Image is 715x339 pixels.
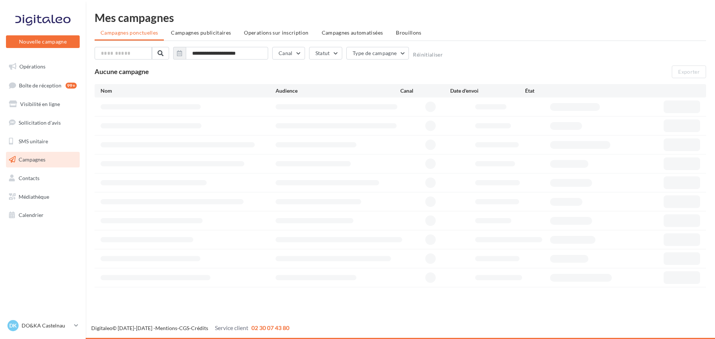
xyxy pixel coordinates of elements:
[179,325,189,331] a: CGS
[6,35,80,48] button: Nouvelle campagne
[95,12,706,23] div: Mes campagnes
[91,325,289,331] span: © [DATE]-[DATE] - - -
[4,134,81,149] a: SMS unitaire
[191,325,208,331] a: Crédits
[4,115,81,131] a: Sollicitation d'avis
[4,207,81,223] a: Calendrier
[19,63,45,70] span: Opérations
[19,82,61,88] span: Boîte de réception
[4,189,81,205] a: Médiathèque
[346,47,409,60] button: Type de campagne
[66,83,77,89] div: 99+
[19,138,48,144] span: SMS unitaire
[19,156,45,163] span: Campagnes
[672,65,706,78] button: Exporter
[91,325,112,331] a: Digitaleo
[400,87,450,95] div: Canal
[4,77,81,93] a: Boîte de réception99+
[19,175,39,181] span: Contacts
[22,322,71,329] p: DO&KA Castelnau
[6,319,80,333] a: DK DO&KA Castelnau
[171,29,231,36] span: Campagnes publicitaires
[19,212,44,218] span: Calendrier
[4,96,81,112] a: Visibilité en ligne
[322,29,383,36] span: Campagnes automatisées
[251,324,289,331] span: 02 30 07 43 80
[450,87,525,95] div: Date d'envoi
[244,29,308,36] span: Operations sur inscription
[215,324,248,331] span: Service client
[155,325,177,331] a: Mentions
[309,47,342,60] button: Statut
[4,170,81,186] a: Contacts
[4,152,81,167] a: Campagnes
[396,29,422,36] span: Brouillons
[19,119,61,126] span: Sollicitation d'avis
[276,87,400,95] div: Audience
[4,59,81,74] a: Opérations
[272,47,305,60] button: Canal
[525,87,600,95] div: État
[20,101,60,107] span: Visibilité en ligne
[101,87,276,95] div: Nom
[413,52,443,58] button: Réinitialiser
[95,67,149,76] span: Aucune campagne
[9,322,17,329] span: DK
[19,194,49,200] span: Médiathèque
